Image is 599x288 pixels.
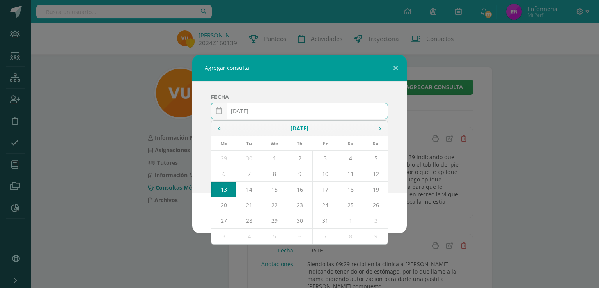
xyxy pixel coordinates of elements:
[236,166,262,182] td: 7
[262,182,287,197] td: 15
[211,166,236,182] td: 6
[363,166,388,182] td: 12
[262,229,287,244] td: 5
[262,136,287,151] th: We
[236,213,262,229] td: 28
[338,213,363,229] td: 1
[287,182,312,197] td: 16
[363,182,388,197] td: 19
[262,166,287,182] td: 8
[338,229,363,244] td: 8
[287,229,312,244] td: 6
[236,136,262,151] th: Tu
[338,136,363,151] th: Sa
[211,197,236,213] td: 20
[192,55,407,81] div: Agregar consulta
[363,229,388,244] td: 9
[385,55,407,81] button: Close (Esc)
[211,103,388,119] input: Fecha de creación
[312,151,338,166] td: 3
[287,213,312,229] td: 30
[312,213,338,229] td: 31
[338,182,363,197] td: 18
[312,166,338,182] td: 10
[227,121,372,136] td: [DATE]
[312,229,338,244] td: 7
[211,229,236,244] td: 3
[338,166,363,182] td: 11
[211,151,236,166] td: 29
[236,151,262,166] td: 30
[236,229,262,244] td: 4
[262,151,287,166] td: 1
[211,136,236,151] th: Mo
[287,136,312,151] th: Th
[312,197,338,213] td: 24
[312,182,338,197] td: 17
[236,182,262,197] td: 14
[363,151,388,166] td: 5
[211,182,236,197] td: 13
[287,197,312,213] td: 23
[312,136,338,151] th: Fr
[338,197,363,213] td: 25
[287,166,312,182] td: 9
[211,213,236,229] td: 27
[338,151,363,166] td: 4
[363,213,388,229] td: 2
[262,197,287,213] td: 22
[363,197,388,213] td: 26
[262,213,287,229] td: 29
[363,136,388,151] th: Su
[211,94,388,100] label: Fecha
[287,151,312,166] td: 2
[236,197,262,213] td: 21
